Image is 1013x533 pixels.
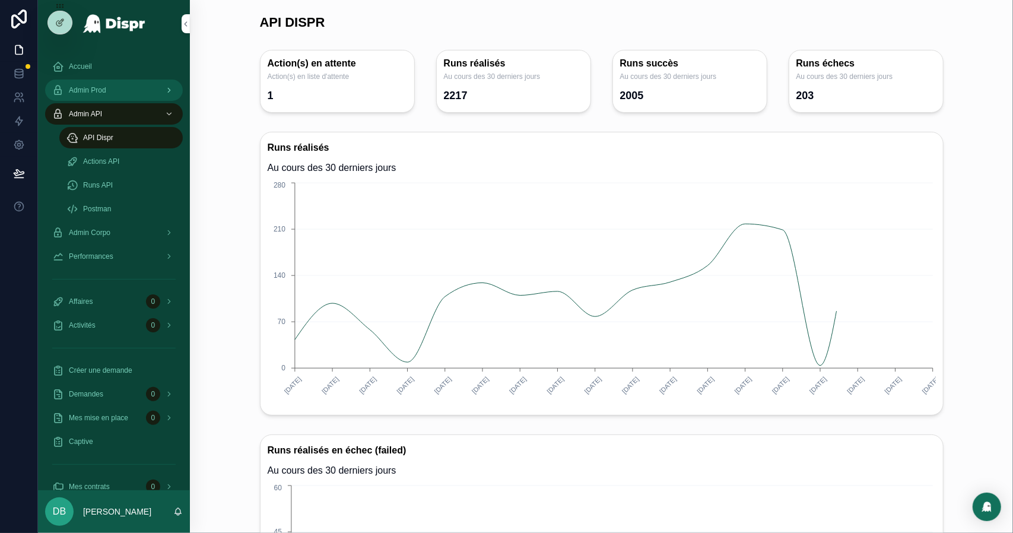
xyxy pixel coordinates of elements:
span: Performances [69,252,113,261]
a: Activités0 [45,315,183,336]
text: [DATE] [545,375,565,395]
h3: Runs succès [620,58,760,69]
div: 2217 [444,86,468,105]
text: [DATE] [583,375,602,395]
h3: Runs réalisés [444,58,583,69]
a: Créer une demande [45,360,183,381]
a: Performances [45,246,183,267]
a: Admin Prod [45,80,183,101]
span: Mes mise en place [69,413,128,423]
span: Au cours des 30 derniers jours [796,72,936,81]
text: [DATE] [508,375,528,395]
span: Créer une demande [69,366,132,375]
div: Open Intercom Messenger [973,493,1001,521]
a: Actions API [59,151,183,172]
span: Accueil [69,62,92,71]
span: Au cours des 30 derniers jours [620,72,760,81]
span: Au cours des 30 derniers jours [268,464,936,478]
text: [DATE] [320,375,339,395]
div: 1 [268,86,274,105]
text: [DATE] [920,375,940,395]
div: 0 [146,411,160,425]
a: Affaires0 [45,291,183,312]
text: [DATE] [696,375,715,395]
h3: Runs réalisés en échec (failed) [268,442,936,459]
span: Au cours des 30 derniers jours [268,161,936,175]
a: Postman [59,198,183,220]
span: DB [53,505,66,519]
h3: Action(s) en attente [268,58,407,69]
a: Admin Corpo [45,222,183,243]
span: Affaires [69,297,93,306]
a: Mes mise en place0 [45,407,183,429]
tspan: 140 [273,271,285,280]
tspan: 0 [281,364,285,373]
a: Admin API [45,103,183,125]
text: [DATE] [658,375,678,395]
a: Accueil [45,56,183,77]
text: [DATE] [620,375,640,395]
span: Admin Corpo [69,228,110,237]
span: Postman [83,204,111,214]
div: chart [268,180,936,408]
div: 0 [146,294,160,309]
div: 0 [146,318,160,332]
span: Admin API [69,109,102,119]
text: [DATE] [395,375,415,395]
text: [DATE] [770,375,790,395]
span: Captive [69,437,93,446]
tspan: 280 [273,181,285,189]
text: [DATE] [883,375,903,395]
img: App logo [82,14,146,33]
text: [DATE] [433,375,452,395]
a: Demandes0 [45,383,183,405]
span: Actions API [83,157,119,166]
div: 203 [796,86,814,105]
a: Mes contrats0 [45,476,183,497]
span: Activités [69,321,96,330]
text: [DATE] [470,375,490,395]
text: [DATE] [846,375,865,395]
text: [DATE] [358,375,377,395]
h3: Runs réalisés [268,139,936,156]
div: scrollable content [38,47,190,490]
span: Admin Prod [69,85,106,95]
text: [DATE] [282,375,302,395]
h3: Runs échecs [796,58,936,69]
a: Captive [45,431,183,452]
span: Action(s) en liste d'attente [268,72,407,81]
tspan: 70 [277,318,285,326]
h1: API DISPR [260,14,325,31]
span: Runs API [83,180,113,190]
a: Runs API [59,175,183,196]
tspan: 210 [273,225,285,233]
span: Au cours des 30 derniers jours [444,72,583,81]
span: Demandes [69,389,103,399]
text: [DATE] [733,375,752,395]
p: [PERSON_NAME] [83,506,151,518]
div: 2005 [620,86,644,105]
a: API Dispr [59,127,183,148]
span: API Dispr [83,133,113,142]
text: [DATE] [808,375,828,395]
tspan: 60 [274,484,282,492]
div: 0 [146,480,160,494]
div: 0 [146,387,160,401]
span: Mes contrats [69,482,110,491]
